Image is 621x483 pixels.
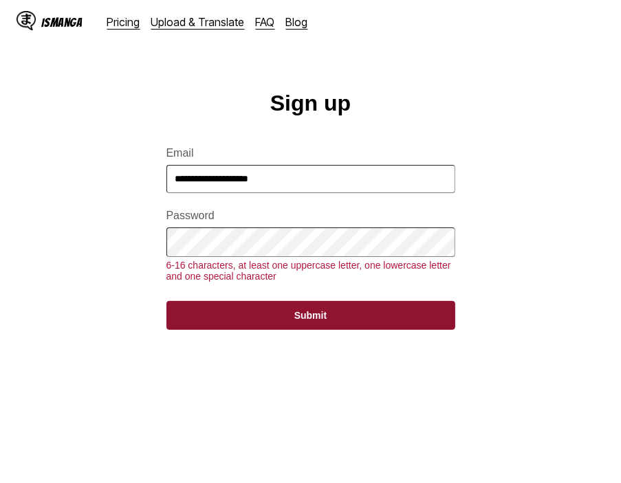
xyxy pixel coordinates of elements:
a: Blog [286,15,308,29]
div: 6-16 characters, at least one uppercase letter, one lowercase letter and one special character [166,260,455,282]
label: Email [166,147,455,159]
a: Pricing [107,15,140,29]
div: IsManga [41,16,83,29]
h1: Sign up [270,91,351,116]
label: Password [166,210,455,222]
a: Upload & Translate [151,15,245,29]
a: FAQ [256,15,275,29]
img: IsManga Logo [17,11,36,30]
button: Submit [166,301,455,330]
a: IsManga LogoIsManga [17,11,107,33]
